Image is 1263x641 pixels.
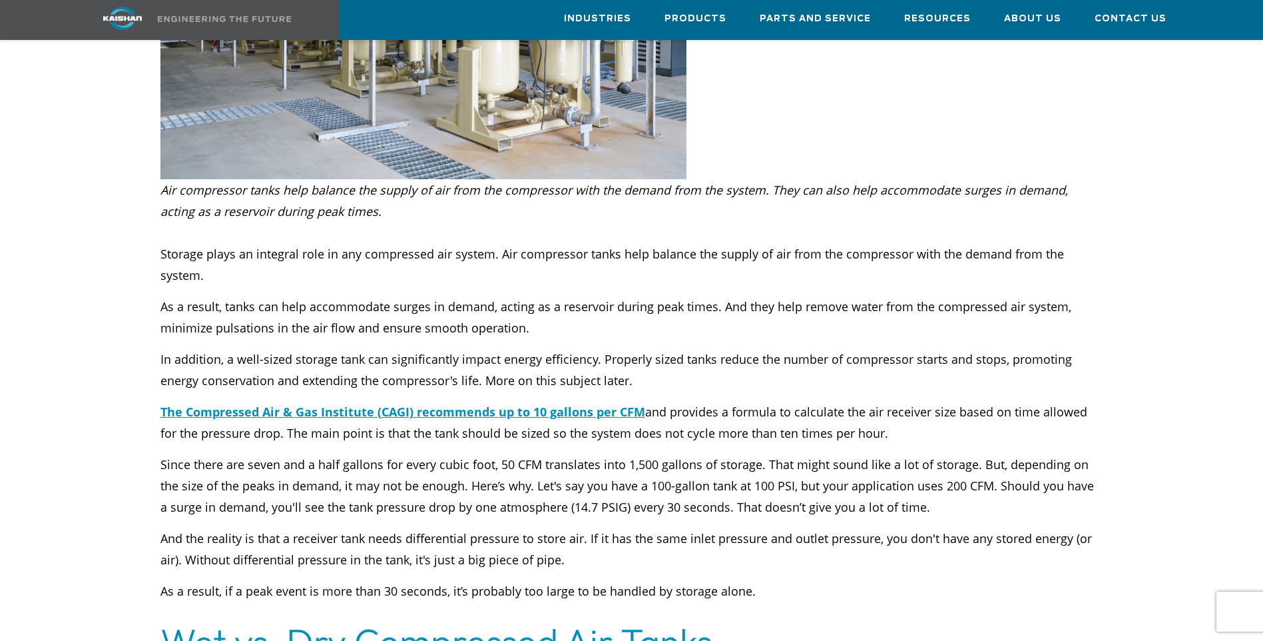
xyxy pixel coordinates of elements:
img: kaishan logo [73,7,172,30]
span: Resources [904,11,971,27]
p: and provides a formula to calculate the air receiver size based on time allowed for the pressure ... [160,401,1103,444]
p: And the reality is that a receiver tank needs differential pressure to store air. If it has the s... [160,528,1103,570]
span: About Us [1004,11,1061,27]
a: Parts and Service [760,1,871,37]
a: About Us [1004,1,1061,37]
a: Products [664,1,726,37]
p: As a result, if a peak event is more than 30 seconds, it’s probably too large to be handled by st... [160,580,1103,623]
p: As a result, tanks can help accommodate surges in demand, acting as a reservoir during peak times... [160,296,1103,338]
p: Since there are seven and a half gallons for every cubic foot, 50 CFM translates into 1,500 gallo... [160,454,1103,518]
em: Air compressor tanks help balance the supply of air from the compressor with the demand from the ... [160,182,1068,219]
a: Resources [904,1,971,37]
span: Products [664,11,726,27]
p: Storage plays an integral role in any compressed air system. Air compressor tanks help balance th... [160,243,1103,286]
a: Contact Us [1095,1,1166,37]
p: In addition, a well-sized storage tank can significantly impact energy efficiency. Properly sized... [160,348,1103,391]
span: Contact Us [1095,11,1166,27]
span: Parts and Service [760,11,871,27]
span: Industries [564,11,631,27]
img: Engineering the future [158,16,291,22]
a: Industries [564,1,631,37]
a: The Compressed Air & Gas Institute (CAGI) recommends up to 10 gallons per CFM [160,404,645,420]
